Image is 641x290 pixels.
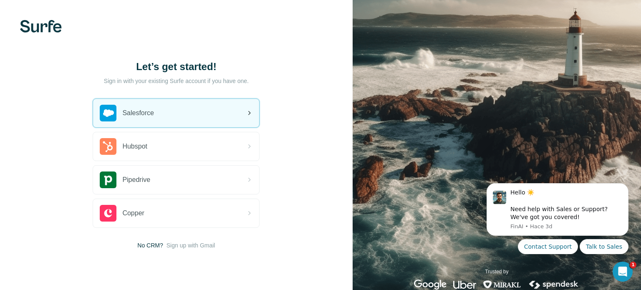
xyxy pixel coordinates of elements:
[167,241,215,250] button: Sign up with Gmail
[137,241,163,250] span: No CRM?
[20,20,62,33] img: Surfe's logo
[630,262,636,268] span: 1
[104,77,249,85] p: Sign in with your existing Surfe account if you have one.
[453,280,476,290] img: uber's logo
[414,280,447,290] img: google's logo
[100,205,116,222] img: copper's logo
[100,105,116,121] img: salesforce's logo
[613,262,633,282] iframe: Intercom live chat
[93,60,260,73] h1: Let’s get started!
[122,108,154,118] span: Salesforce
[122,208,144,218] span: Copper
[122,141,147,151] span: Hubspot
[100,138,116,155] img: hubspot's logo
[474,173,641,286] iframe: Intercom notifications mensaje
[100,171,116,188] img: pipedrive's logo
[122,175,150,185] span: Pipedrive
